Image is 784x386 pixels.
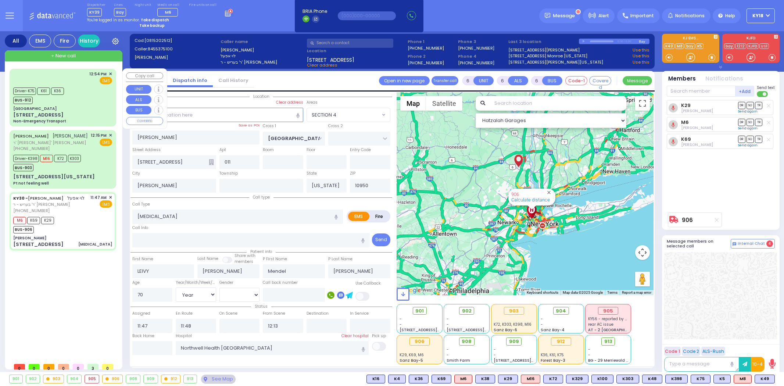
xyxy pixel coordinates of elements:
a: M8 [675,43,684,49]
div: [STREET_ADDRESS][US_STATE] [13,173,95,181]
span: DR [738,102,745,109]
label: Street Address [132,147,161,153]
div: BLS [616,375,639,383]
label: Destination [307,311,329,317]
button: 10-4 [751,357,765,372]
span: Smith Farm [447,358,470,363]
div: 902 [26,375,40,383]
div: Year/Month/Week/Day [176,280,216,286]
label: On Scene [219,311,237,317]
span: Important [630,12,654,19]
a: Send again [738,109,758,114]
label: Back Home [132,333,154,339]
button: Message [623,76,652,85]
span: SECTION 4 [312,111,336,119]
span: Send text [757,85,775,90]
label: Areas [307,100,318,106]
label: City [132,171,140,176]
div: 912 [551,337,571,346]
div: BLS [432,375,451,383]
button: COVERED [126,117,163,125]
label: Cross 1 [263,123,276,129]
label: Call Info [132,225,148,231]
div: 912 [161,375,180,383]
label: [PERSON_NAME] [221,47,304,53]
div: K69 [432,375,451,383]
label: [PHONE_NUMBER] [458,60,494,65]
label: Call Type [132,201,150,207]
span: ✕ [109,194,112,201]
span: 0 [14,364,25,369]
label: Clear hospital [341,333,369,339]
label: Save as POI [239,123,259,128]
a: K49 [664,43,674,49]
img: message.svg [545,13,550,18]
span: SO [747,119,754,126]
div: M16 [521,375,540,383]
span: 0 [58,364,69,369]
a: K69 [681,136,691,142]
label: [PHONE_NUMBER] [408,60,444,65]
span: Yoel Mayer Goldberger [681,142,713,147]
div: BLS [642,375,662,383]
span: [PHONE_NUMBER] [13,208,50,214]
span: [STREET_ADDRESS][PERSON_NAME] [494,358,563,363]
span: [0815202512] [144,37,172,43]
span: Clear address [307,62,337,68]
div: [STREET_ADDRESS] [13,241,64,248]
div: [GEOGRAPHIC_DATA] [13,106,57,111]
span: KY30 - [13,195,28,201]
button: Notifications [705,75,743,83]
input: Search hospital [176,341,369,355]
label: Use Callback [355,280,381,286]
label: Night unit [135,3,151,7]
span: ✕ [109,132,112,139]
div: BLS [566,375,588,383]
span: + New call [51,52,76,60]
span: Phone 1 [408,39,455,45]
label: [PHONE_NUMBER] [408,45,444,51]
div: K100 [591,375,613,383]
span: - [588,347,590,352]
span: BUS-906 [13,226,34,233]
a: Send again [738,126,758,131]
a: Dispatch info [167,77,213,84]
label: ר' בעריש - ר' [PERSON_NAME] [221,59,304,65]
a: 906 [511,192,519,197]
img: Google [398,286,423,295]
div: BLS [591,375,613,383]
span: - [447,322,449,327]
a: 1212 [735,43,746,49]
label: [PERSON_NAME] [135,54,218,61]
a: Call History [213,77,254,84]
a: [STREET_ADDRESS][PERSON_NAME][US_STATE] [508,59,603,65]
span: - [447,316,449,322]
span: You're logged in as monitor. [87,17,140,23]
div: BLS [713,375,731,383]
span: 909 [509,338,519,345]
span: 12:15 PM [91,133,107,138]
span: Shloma Zwibel [681,125,713,131]
span: M6 [165,9,171,15]
span: SECTION 4 [307,108,380,121]
span: Patient info [247,249,276,254]
span: [STREET_ADDRESS][PERSON_NAME] [447,327,516,333]
label: From Scene [263,311,285,317]
a: K29 [681,103,691,108]
div: ALS KJ [454,375,472,383]
button: +Add [735,86,755,97]
a: History [78,35,100,47]
label: Entry Code [350,147,371,153]
div: EMS [29,35,51,47]
div: [MEDICAL_DATA] [78,242,112,247]
button: BUS [126,106,151,115]
span: ר' [PERSON_NAME]' [PERSON_NAME] [13,140,88,146]
img: Logo [29,11,78,20]
span: rear AC issue [588,322,613,327]
div: ALS [521,375,540,383]
label: Township [219,171,238,176]
input: (000)000-00000 [338,11,396,20]
label: Cad: [135,37,218,44]
span: ✕ [109,71,112,77]
div: BLS [409,375,429,383]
